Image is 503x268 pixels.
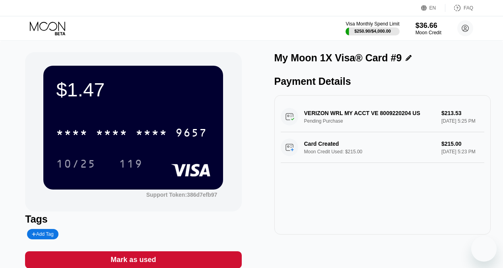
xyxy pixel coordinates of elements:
div: 119 [113,154,149,174]
div: FAQ [445,4,473,12]
div: Payment Details [274,76,491,87]
div: $1.47 [56,78,210,101]
div: Add Tag [32,231,53,237]
div: Visa Monthly Spend Limit$250.90/$4,000.00 [346,21,399,35]
div: My Moon 1X Visa® Card #9 [274,52,402,64]
div: Visa Monthly Spend Limit [346,21,399,27]
div: Tags [25,213,241,225]
div: 10/25 [56,158,96,171]
div: $250.90 / $4,000.00 [354,29,391,33]
div: 10/25 [50,154,102,174]
iframe: Button to launch messaging window [471,236,497,262]
div: Support Token:386d7efb97 [146,192,218,198]
div: EN [429,5,436,11]
div: Support Token: 386d7efb97 [146,192,218,198]
div: Mark as used [111,255,156,264]
div: $36.66 [416,22,441,30]
div: EN [421,4,445,12]
div: 119 [119,158,143,171]
div: 9657 [175,127,207,140]
div: $36.66Moon Credit [416,22,441,35]
div: Moon Credit [416,30,441,35]
div: FAQ [464,5,473,11]
div: Add Tag [27,229,58,239]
